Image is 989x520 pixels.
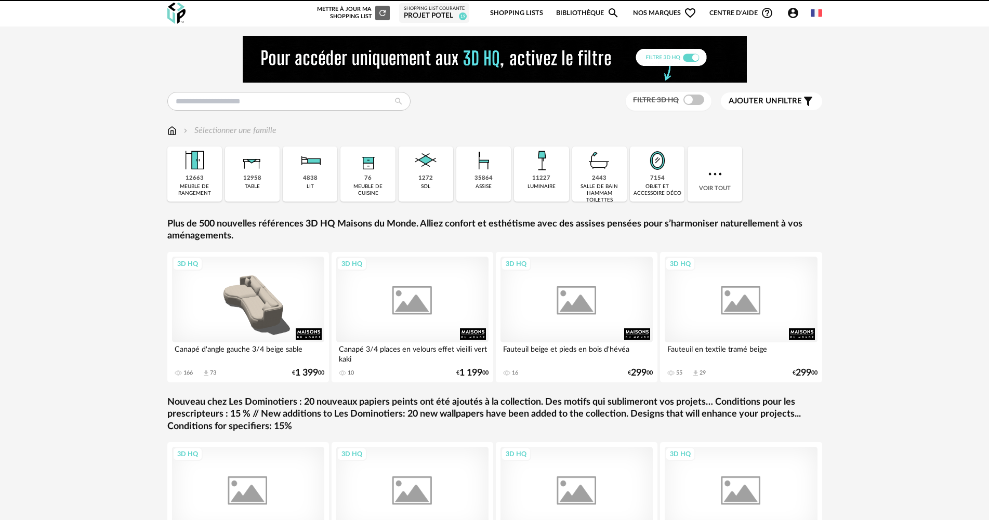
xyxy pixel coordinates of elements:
[684,7,696,19] span: Heart Outline icon
[592,175,606,182] div: 2443
[167,125,177,137] img: svg+xml;base64,PHN2ZyB3aWR0aD0iMTYiIGhlaWdodD0iMTciIHZpZXdCb3g9IjAgMCAxNiAxNyIgZmlsbD0ibm9uZSIgeG...
[167,396,822,433] a: Nouveau chez Les Dominotiers : 20 nouveaux papiers peints ont été ajoutés à la collection. Des mo...
[167,252,329,382] a: 3D HQ Canapé d'angle gauche 3/4 beige sable 166 Download icon 73 €1 39900
[378,10,387,16] span: Refresh icon
[692,369,700,377] span: Download icon
[761,7,773,19] span: Help Circle Outline icon
[167,218,822,243] a: Plus de 500 nouvelles références 3D HQ Maisons du Monde. Alliez confort et esthétisme avec des as...
[501,257,531,271] div: 3D HQ
[243,175,261,182] div: 12958
[585,146,613,175] img: Salle%20de%20bain.png
[532,175,550,182] div: 11227
[418,175,433,182] div: 1272
[404,11,465,21] div: Projet Potel
[238,146,266,175] img: Table.png
[470,146,498,175] img: Assise.png
[245,183,260,190] div: table
[337,447,367,461] div: 3D HQ
[172,342,325,363] div: Canapé d'angle gauche 3/4 beige sable
[633,1,696,25] span: Nos marques
[344,183,392,197] div: meuble de cuisine
[793,369,817,377] div: € 00
[167,3,186,24] img: OXP
[292,369,324,377] div: € 00
[456,369,489,377] div: € 00
[633,97,679,104] span: Filtre 3D HQ
[296,146,324,175] img: Literie.png
[528,146,556,175] img: Luminaire.png
[186,175,204,182] div: 12663
[556,1,619,25] a: BibliothèqueMagnify icon
[660,252,822,382] a: 3D HQ Fauteuil en textile tramé beige 55 Download icon 29 €29900
[631,369,647,377] span: 299
[787,7,804,19] span: Account Circle icon
[183,369,193,377] div: 166
[676,369,682,377] div: 55
[295,369,318,377] span: 1 399
[633,183,681,197] div: objet et accessoire déco
[528,183,556,190] div: luminaire
[700,369,706,377] div: 29
[181,125,276,137] div: Sélectionner une famille
[210,369,216,377] div: 73
[496,252,658,382] a: 3D HQ Fauteuil beige et pieds en bois d'hévéa 16 €29900
[811,7,822,19] img: fr
[170,183,219,197] div: meuble de rangement
[796,369,811,377] span: 299
[721,92,822,110] button: Ajouter unfiltre Filter icon
[665,257,695,271] div: 3D HQ
[490,1,543,25] a: Shopping Lists
[802,95,814,108] span: Filter icon
[665,342,817,363] div: Fauteuil en textile tramé beige
[706,165,724,183] img: more.7b13dc1.svg
[315,6,390,20] div: Mettre à jour ma Shopping List
[643,146,671,175] img: Miroir.png
[412,146,440,175] img: Sol.png
[688,146,742,202] div: Voir tout
[575,183,624,204] div: salle de bain hammam toilettes
[336,342,489,363] div: Canapé 3/4 places en velours effet vieilli vert kaki
[476,183,492,190] div: assise
[474,175,493,182] div: 35864
[307,183,314,190] div: lit
[173,447,203,461] div: 3D HQ
[501,447,531,461] div: 3D HQ
[202,369,210,377] span: Download icon
[404,6,465,21] a: Shopping List courante Projet Potel 19
[459,369,482,377] span: 1 199
[729,97,777,105] span: Ajouter un
[665,447,695,461] div: 3D HQ
[628,369,653,377] div: € 00
[787,7,799,19] span: Account Circle icon
[729,96,802,106] span: filtre
[709,7,773,19] span: Centre d'aideHelp Circle Outline icon
[354,146,382,175] img: Rangement.png
[650,175,665,182] div: 7154
[180,146,208,175] img: Meuble%20de%20rangement.png
[421,183,430,190] div: sol
[404,6,465,12] div: Shopping List courante
[181,125,190,137] img: svg+xml;base64,PHN2ZyB3aWR0aD0iMTYiIGhlaWdodD0iMTYiIHZpZXdCb3g9IjAgMCAxNiAxNiIgZmlsbD0ibm9uZSIgeG...
[243,36,747,83] img: NEW%20NEW%20HQ%20NEW_V1.gif
[332,252,494,382] a: 3D HQ Canapé 3/4 places en velours effet vieilli vert kaki 10 €1 19900
[364,175,372,182] div: 76
[348,369,354,377] div: 10
[607,7,619,19] span: Magnify icon
[173,257,203,271] div: 3D HQ
[512,369,518,377] div: 16
[500,342,653,363] div: Fauteuil beige et pieds en bois d'hévéa
[459,12,467,20] span: 19
[337,257,367,271] div: 3D HQ
[303,175,318,182] div: 4838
